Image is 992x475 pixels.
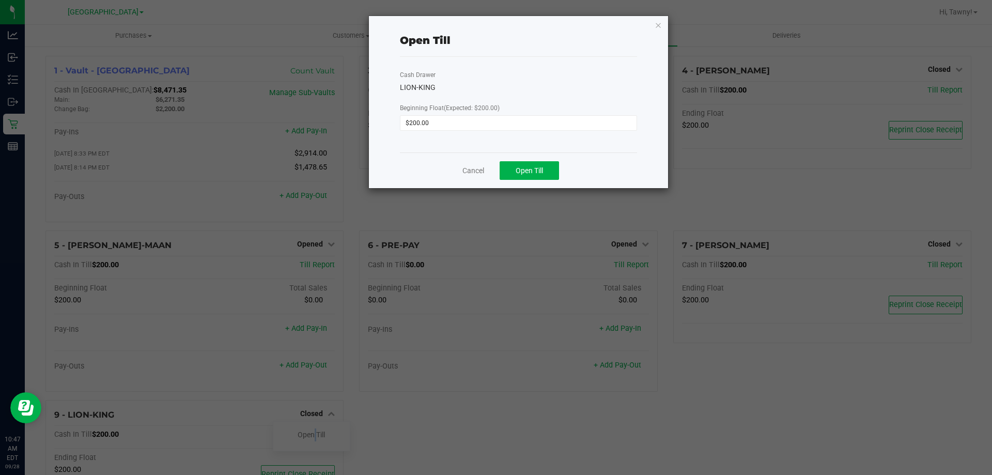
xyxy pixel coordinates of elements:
[500,161,559,180] button: Open Till
[400,82,637,93] div: LION-KING
[516,166,543,175] span: Open Till
[400,33,451,48] div: Open Till
[444,104,500,112] span: (Expected: $200.00)
[400,104,500,112] span: Beginning Float
[10,392,41,423] iframe: Resource center
[400,70,436,80] label: Cash Drawer
[462,165,484,176] a: Cancel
